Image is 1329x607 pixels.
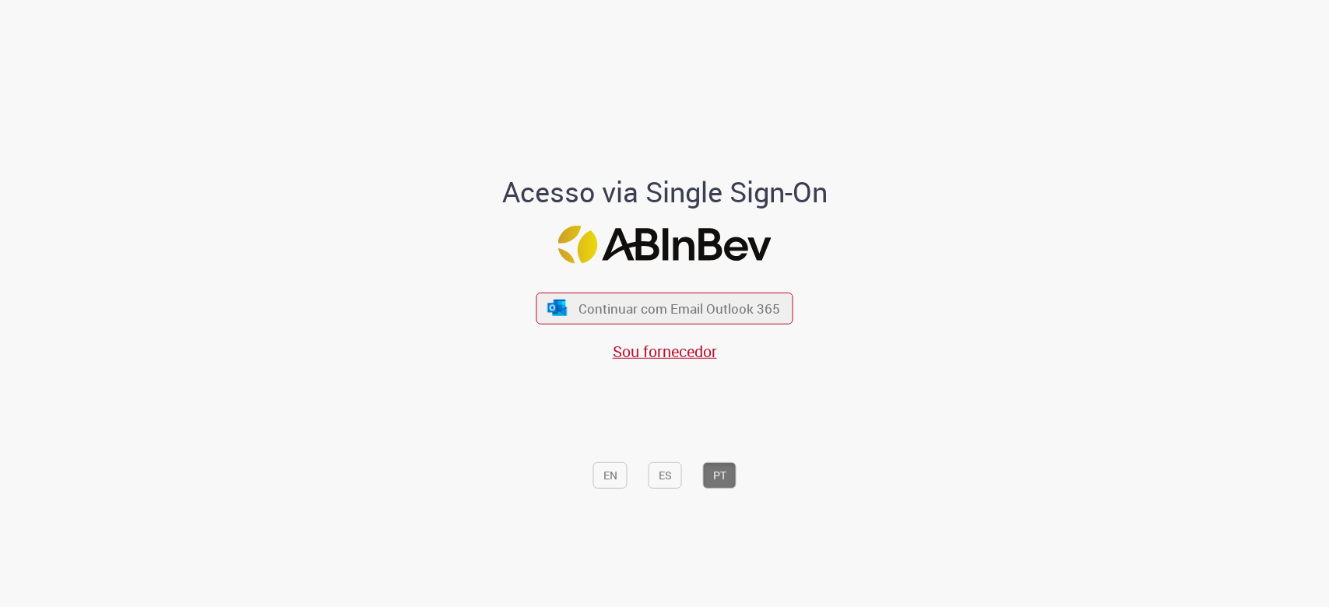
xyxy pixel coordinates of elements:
button: PT [703,462,737,489]
button: ícone Azure/Microsoft 360 Continuar com Email Outlook 365 [536,293,793,325]
a: Sou fornecedor [613,341,717,362]
h1: Acesso via Single Sign-On [448,176,881,207]
img: ícone Azure/Microsoft 360 [546,300,568,316]
button: ES [649,462,682,489]
button: EN [593,462,628,489]
img: Logo ABInBev [558,226,772,264]
span: Continuar com Email Outlook 365 [578,300,780,318]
